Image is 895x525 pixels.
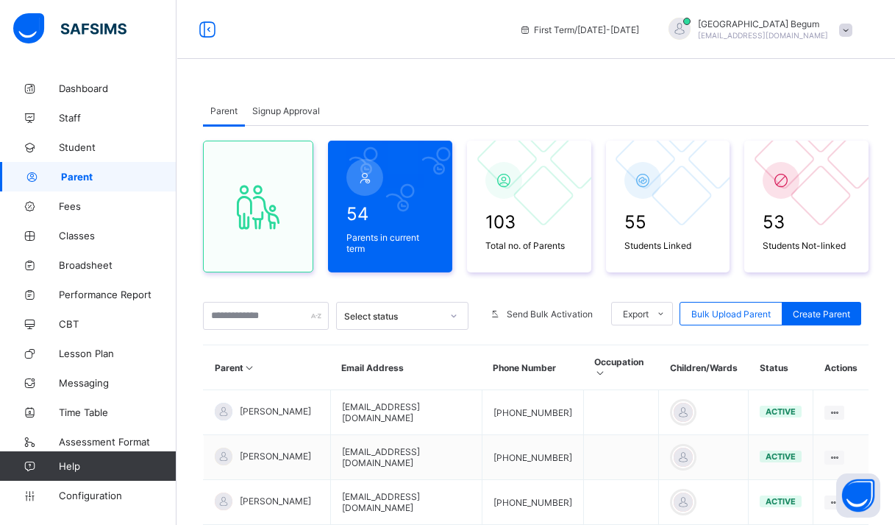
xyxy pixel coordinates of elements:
[763,240,850,251] span: Students Not-linked
[691,309,771,320] span: Bulk Upload Parent
[59,82,176,94] span: Dashboard
[252,105,320,116] span: Signup Approval
[243,362,256,373] i: Sort in Ascending Order
[61,171,176,183] span: Parent
[204,345,331,390] th: Parent
[59,141,176,153] span: Student
[766,406,796,417] span: active
[698,18,828,29] span: [GEOGRAPHIC_DATA] Begum
[793,309,850,320] span: Create Parent
[346,203,434,225] span: 54
[594,367,607,378] i: Sort in Ascending Order
[659,345,749,390] th: Children/Wards
[763,211,850,233] span: 53
[346,232,434,254] span: Parents in current term
[59,406,176,418] span: Time Table
[59,318,176,330] span: CBT
[624,211,712,233] span: 55
[654,18,860,42] div: Shumsunnahar Begum
[240,496,311,507] span: [PERSON_NAME]
[507,309,593,320] span: Send Bulk Activation
[59,259,176,271] span: Broadsheet
[59,348,176,359] span: Lesson Plan
[766,451,796,462] span: active
[59,112,176,124] span: Staff
[59,230,176,242] span: Classes
[330,390,482,435] td: [EMAIL_ADDRESS][DOMAIN_NAME]
[59,377,176,389] span: Messaging
[59,490,176,501] span: Configuration
[698,31,828,40] span: [EMAIL_ADDRESS][DOMAIN_NAME]
[749,345,813,390] th: Status
[482,390,583,435] td: [PHONE_NUMBER]
[59,460,176,472] span: Help
[13,13,126,44] img: safsims
[330,345,482,390] th: Email Address
[330,435,482,480] td: [EMAIL_ADDRESS][DOMAIN_NAME]
[485,211,573,233] span: 103
[766,496,796,507] span: active
[519,24,639,35] span: session/term information
[482,345,583,390] th: Phone Number
[330,480,482,525] td: [EMAIL_ADDRESS][DOMAIN_NAME]
[59,200,176,212] span: Fees
[813,345,869,390] th: Actions
[240,451,311,462] span: [PERSON_NAME]
[210,105,238,116] span: Parent
[59,289,176,300] span: Performance Report
[485,240,573,251] span: Total no. of Parents
[482,435,583,480] td: [PHONE_NUMBER]
[240,406,311,417] span: [PERSON_NAME]
[623,309,649,320] span: Export
[624,240,712,251] span: Students Linked
[583,345,659,390] th: Occupation
[344,311,441,322] div: Select status
[482,480,583,525] td: [PHONE_NUMBER]
[836,473,880,518] button: Open asap
[59,436,176,448] span: Assessment Format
